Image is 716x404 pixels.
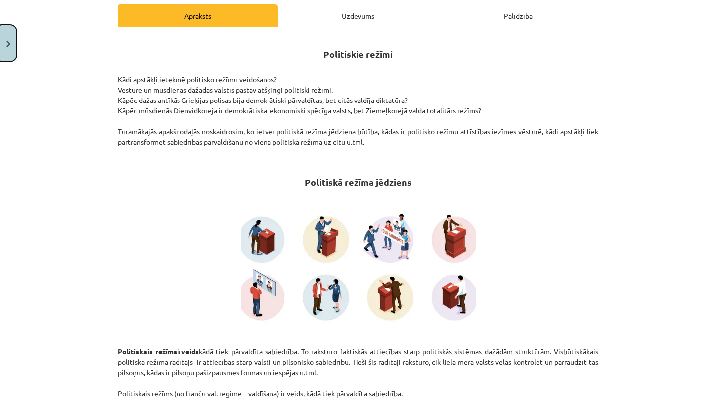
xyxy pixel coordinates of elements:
[118,347,177,356] strong: Politiskais režīms
[438,4,598,27] div: Palīdzība
[118,4,278,27] div: Apraksts
[181,347,199,356] strong: veids
[305,176,412,188] strong: Politiskā režīma jēdziens
[118,74,598,147] p: Kādi apstākļi ietekmē politisko režīmu veidošanos? Vēsturē un mūsdienās dažādās valstīs pastāv at...
[323,48,393,60] strong: Politiskie režīmi
[278,4,438,27] div: Uzdevums
[6,41,10,47] img: icon-close-lesson-0947bae3869378f0d4975bcd49f059093ad1ed9edebbc8119c70593378902aed.svg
